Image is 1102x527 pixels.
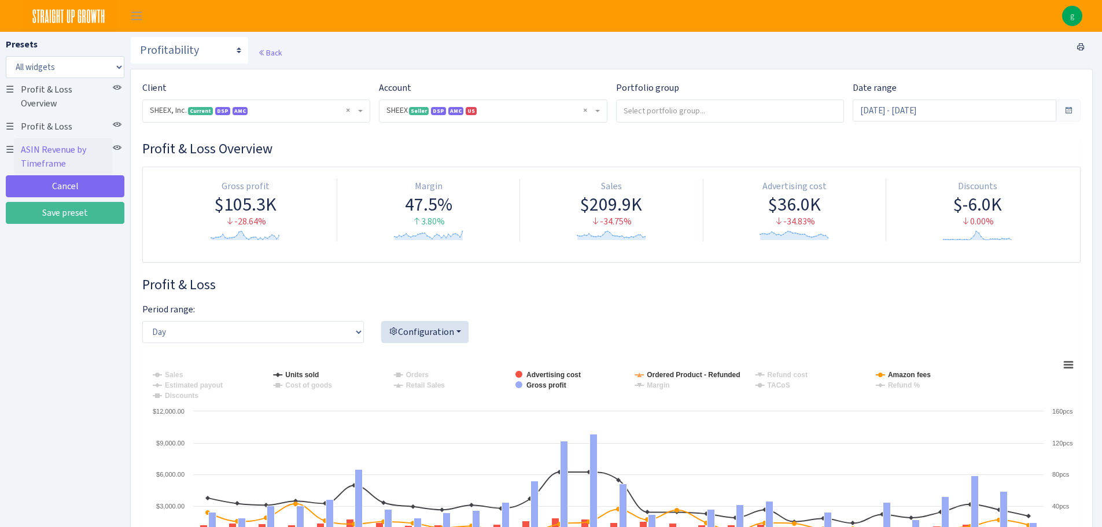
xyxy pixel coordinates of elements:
[165,381,223,389] tspan: Estimated payout
[583,105,587,116] span: Remove all items
[6,115,14,138] span: ☰
[153,408,185,415] text: $12,000.00
[381,321,469,343] button: Configuration
[466,107,477,115] span: US
[526,381,566,389] tspan: Gross profit
[14,78,112,115] a: Profit & Loss Overview
[525,215,698,229] div: -34.75%
[142,141,1081,157] h3: Widget #30
[708,215,881,229] div: -34.83%
[891,193,1064,215] div: $-6.0K
[379,100,606,122] span: SHEEX <span class="badge badge-success">Seller</span><span class="badge badge-primary">DSP</span>...
[431,107,446,115] span: DSP
[891,215,1064,229] div: 0.00%
[1052,503,1070,510] text: 40pcs
[448,107,463,115] span: AMC
[156,471,185,478] text: $6,000.00
[233,107,248,115] span: AMC
[6,78,14,115] span: ☰
[342,215,515,229] div: 3.80%
[6,175,124,197] a: Cancel
[159,215,332,229] div: -28.64%
[647,381,669,389] tspan: Margin
[143,100,370,122] span: SHEEX, Inc. <span class="badge badge-success">Current</span><span class="badge badge-primary">DSP...
[526,371,581,379] tspan: Advertising cost
[142,81,167,95] label: Client
[853,81,897,95] label: Date range
[616,81,679,95] label: Portfolio group
[891,180,1064,193] div: Discounts
[708,180,881,193] div: Advertising cost
[1062,6,1082,26] img: gjoyce
[6,202,124,224] a: Save preset
[215,107,230,115] span: DSP
[406,371,429,379] tspan: Orders
[647,371,740,379] tspan: Ordered Product - Refunded
[342,193,515,215] div: 47.5%
[142,303,195,316] label: Period range:
[14,138,112,175] a: ASIN Revenue by Timeframe
[6,38,38,51] label: Presets
[406,381,445,389] tspan: Retail Sales
[188,107,213,115] span: Current
[156,503,185,510] text: $3,000.00
[888,381,920,389] tspan: Refund %
[525,180,698,193] div: Sales
[409,107,429,115] span: Seller
[1052,408,1073,415] text: 160pcs
[285,381,332,389] tspan: Cost of goods
[6,138,14,175] span: ☰
[342,180,515,193] div: Margin
[122,6,151,25] button: Toggle navigation
[1052,471,1070,478] text: 80pcs
[14,115,112,138] a: Profit & Loss
[525,193,698,215] div: $209.9K
[156,440,185,447] text: $9,000.00
[285,371,319,379] tspan: Units sold
[159,180,332,193] div: Gross profit
[1052,440,1073,447] text: 120pcs
[159,193,332,215] div: $105.3K
[1062,6,1082,26] a: g
[346,105,350,116] span: Remove all items
[142,277,1081,293] h3: Widget #28
[258,47,282,58] a: Back
[165,392,198,400] tspan: Discounts
[768,381,790,389] tspan: TACoS
[379,81,411,95] label: Account
[165,371,183,379] tspan: Sales
[150,105,356,116] span: SHEEX, Inc. <span class="badge badge-success">Current</span><span class="badge badge-primary">DSP...
[708,193,881,215] div: $36.0K
[768,371,808,379] tspan: Refund cost
[617,100,843,121] input: Select portfolio group...
[386,105,592,116] span: SHEEX <span class="badge badge-success">Seller</span><span class="badge badge-primary">DSP</span>...
[888,371,931,379] tspan: Amazon fees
